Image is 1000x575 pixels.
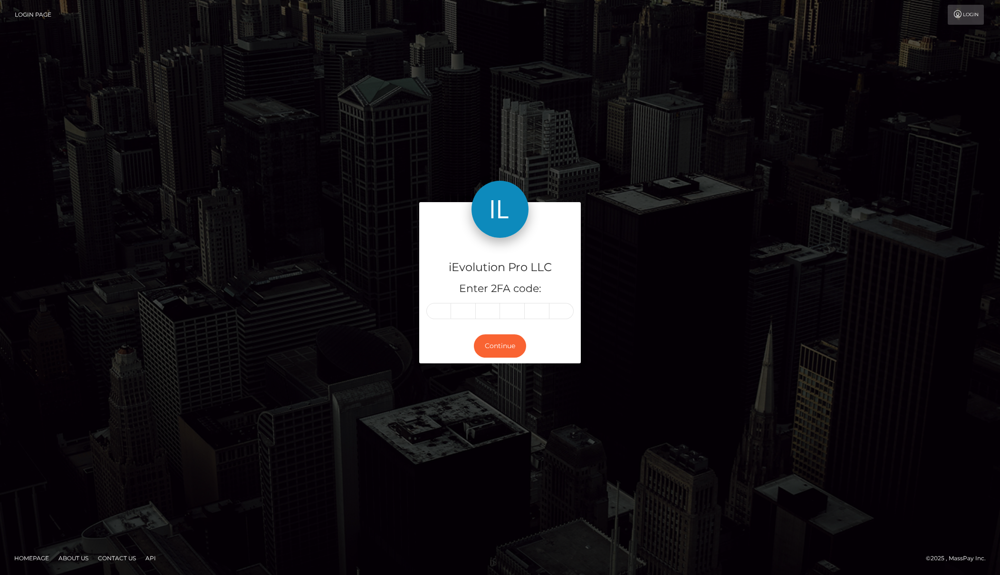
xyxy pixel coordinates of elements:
[948,5,984,25] a: Login
[426,282,574,296] h5: Enter 2FA code:
[926,553,993,564] div: © 2025 , MassPay Inc.
[471,181,529,238] img: iEvolution Pro LLC
[142,551,160,565] a: API
[15,5,51,25] a: Login Page
[426,259,574,276] h4: iEvolution Pro LLC
[55,551,92,565] a: About Us
[94,551,140,565] a: Contact Us
[474,334,526,358] button: Continue
[10,551,53,565] a: Homepage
